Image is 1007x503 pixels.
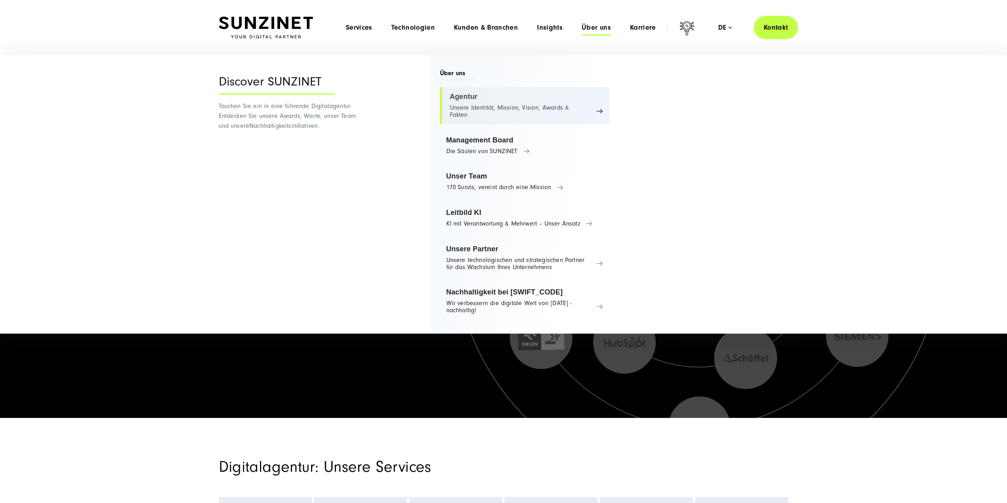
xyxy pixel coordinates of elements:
a: Services [346,24,372,32]
a: Insights [537,24,563,32]
div: Nachhaltigkeitsinitiativen. [219,55,367,334]
a: Agentur Unsere Identität, Mission, Vision, Awards & Fakten [440,87,610,124]
a: Technologien [391,24,435,32]
h2: Digitalagentur: Unsere Services [219,457,595,476]
div: de [718,24,732,32]
a: Unser Team 170 Sunzis, vereint durch eine Mission [440,167,610,197]
span: Über uns [440,69,475,80]
div: Discover SUNZINET [219,75,335,95]
a: Management Board Die Säulen von SUNZINET [440,131,610,161]
a: Karriere [630,24,656,32]
a: Kontakt [754,16,798,39]
a: Nachhaltigkeit bei [SWIFT_CODE] Wir verbessern die digitale Welt von [DATE] - nachhaltig! [440,283,610,320]
a: Leitbild KI KI mit Verantwortung & Mehrwert – Unser Ansatz [440,203,610,233]
a: Kunden & Branchen [454,24,518,32]
span: Tauchen Sie ein in eine führende Digitalagentur: Entdecken Sie unsere Awards, Werte, unser Team u... [219,102,356,129]
a: Unsere Partner Unsere technologischen und strategischen Partner für das Wachstum Ihres Unternehmens [440,239,610,277]
a: Über uns [582,24,611,32]
img: SUNZINET Full Service Digital Agentur [219,17,313,39]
